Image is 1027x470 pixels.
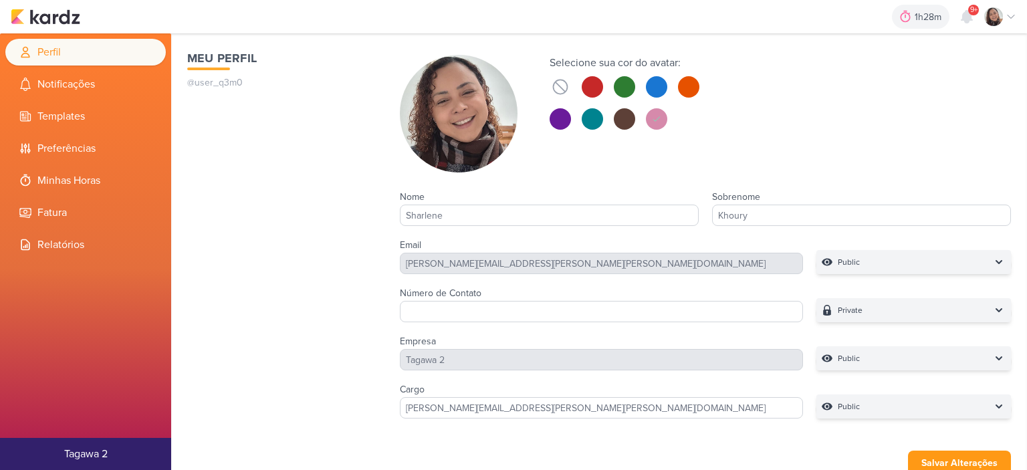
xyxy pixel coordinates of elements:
li: Preferências [5,135,166,162]
label: Cargo [400,384,425,395]
li: Relatórios [5,231,166,258]
label: Número de Contato [400,287,481,299]
li: Minhas Horas [5,167,166,194]
p: Private [838,304,863,317]
div: 1h28m [915,10,945,24]
p: Public [838,255,860,269]
img: Sharlene Khoury [400,55,518,172]
li: Perfil [5,39,166,66]
label: Email [400,239,421,251]
p: Public [838,400,860,413]
button: Private [816,298,1011,322]
p: Public [838,352,860,365]
h1: Meu Perfil [187,49,373,68]
img: Sharlene Khoury [984,7,1003,26]
button: Public [816,346,1011,370]
label: Empresa [400,336,436,347]
div: Selecione sua cor do avatar: [550,55,699,71]
li: Fatura [5,199,166,226]
button: Public [816,250,1011,274]
label: Sobrenome [712,191,760,203]
p: @user_q3m0 [187,76,373,90]
button: Public [816,394,1011,419]
img: kardz.app [11,9,80,25]
li: Notificações [5,71,166,98]
span: 9+ [970,5,978,15]
li: Templates [5,103,166,130]
div: [PERSON_NAME][EMAIL_ADDRESS][PERSON_NAME][PERSON_NAME][DOMAIN_NAME] [400,253,803,274]
label: Nome [400,191,425,203]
